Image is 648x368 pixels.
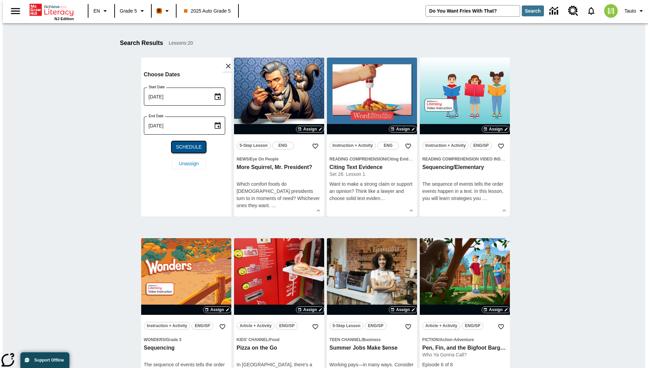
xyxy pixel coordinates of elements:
[330,164,414,171] h3: Citing Text Evidence
[489,126,502,132] span: Assign
[240,142,268,149] span: 5-Step Lesson
[564,2,582,20] a: Resource Center, Will open in new tab
[422,155,507,163] span: Topic: Reading Comprehension Video Instruction/null
[234,58,324,216] div: lesson details
[380,196,385,201] span: …
[120,40,163,47] h1: Search Results
[313,205,323,216] button: Show Details
[499,205,509,216] button: Show Details
[396,126,410,132] span: Assign
[495,140,507,152] button: Add to Favorites
[237,157,249,162] span: News
[237,164,321,171] h3: More Squirrel, Mr. President?
[440,337,474,342] span: Action-Adventure
[482,196,487,201] span: …
[296,126,324,133] button: Assign Choose Dates
[237,155,321,163] span: Topic: News/Eye On People
[20,352,69,368] button: Support Offline
[422,336,507,343] span: Topic: Fiction/Action-Adventure
[330,322,364,330] button: 5-Step Lesson
[144,337,165,342] span: Wonders
[195,322,210,329] span: ENG/SP
[465,322,480,329] span: ENG/SP
[600,2,622,20] button: Select a new avatar
[622,5,648,17] button: Profile/Settings
[495,321,507,333] button: Add to Favorites
[268,337,269,342] span: /
[489,307,502,313] span: Assign
[482,306,510,313] button: Assign Choose Dates
[545,2,564,20] a: Data Center
[276,322,298,330] button: ENG/SP
[211,119,225,133] button: Choose date, selected date is Oct 9, 2025
[5,1,26,21] button: Open side menu
[237,336,321,343] span: Topic: Kids' Channel/Food
[303,126,317,132] span: Assign
[144,70,234,79] h6: Choose Dates
[389,306,417,313] button: Assign Choose Dates
[272,142,294,150] button: ENG
[144,70,234,175] div: Choose date
[426,5,520,16] input: search field
[422,142,469,150] button: Instruction + Activity
[172,158,206,169] button: Unassign
[406,205,416,216] button: Show Details
[378,196,380,201] span: n
[330,157,386,162] span: Reading Comprehension
[386,157,387,162] span: /
[30,3,74,17] a: Home
[422,164,507,171] h3: Sequencing/Elementary
[362,337,363,342] span: /
[144,336,229,343] span: Topic: Wonders/Grade 3
[149,113,164,119] label: End Date
[389,126,417,133] button: Assign Choose Dates
[402,321,414,333] button: Add to Favorites
[210,307,224,313] span: Assign
[144,88,208,106] input: MMMM-DD-YYYY
[271,203,276,208] span: …
[462,322,483,330] button: ENG/SP
[330,344,414,352] h3: Summer Jobs Make $ense
[377,142,399,150] button: ENG
[30,2,74,21] div: Home
[179,160,199,167] span: Unassign
[422,181,507,202] div: The sequence of events tells the order events happen in a text. In this lesson, you will learn st...
[439,337,440,342] span: /
[94,7,100,15] span: EN
[279,322,295,329] span: ENG/SP
[203,306,231,313] button: Assign Choose Dates
[333,322,361,329] span: 5-Step Lesson
[402,140,414,152] button: Add to Favorites
[269,337,279,342] span: Food
[149,85,165,90] label: Start Date
[216,321,229,333] button: Add to Favorites
[426,142,466,149] span: Instruction + Activity
[522,5,544,16] button: Search
[330,142,376,150] button: Instruction + Activity
[211,90,225,104] button: Choose date, selected date is Oct 9, 2025
[384,142,393,149] span: ENG
[144,344,229,352] h3: Sequencing
[157,6,161,15] span: B
[144,322,190,330] button: Instruction + Activity
[240,322,272,329] span: Article + Activity
[192,322,213,330] button: ENG/SP
[330,155,414,163] span: Topic: Reading Comprehension/Citing Evidence
[396,307,410,313] span: Assign
[368,322,383,329] span: ENG/SP
[604,4,618,18] img: avatar image
[169,40,193,47] span: Lessons : 20
[327,58,417,216] div: lesson details
[90,5,112,17] button: Language: EN, Select a language
[309,321,321,333] button: Add to Favorites
[330,336,414,343] span: Topic: Teen Channel/Business
[34,358,64,363] span: Support Offline
[184,7,231,15] span: 2025 Auto Grade 5
[237,181,321,209] div: Which comfort foods do [DEMOGRAPHIC_DATA] presidents turn to in moments of need? Whichever ones t...
[420,58,510,216] div: lesson details
[172,141,206,153] button: Schedule
[625,7,636,15] span: Tauto
[154,5,174,17] button: Boost Class color is orange. Change class color
[365,322,387,330] button: ENG/SP
[117,5,149,17] button: Grade: Grade 5, Select a grade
